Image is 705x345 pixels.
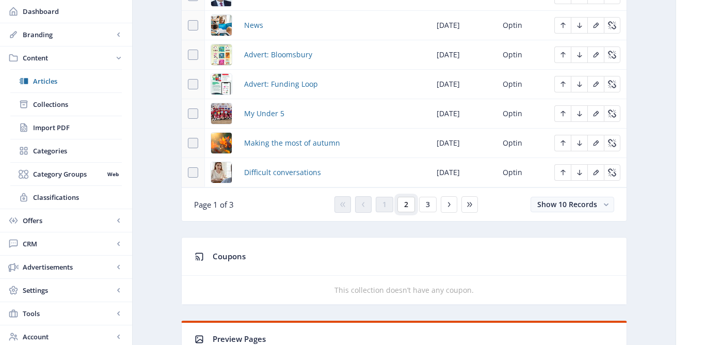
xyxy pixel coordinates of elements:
[587,167,604,177] a: Edit page
[376,197,393,212] button: 1
[33,192,122,202] span: Classifications
[430,158,496,187] td: [DATE]
[604,20,620,29] a: Edit page
[496,158,548,187] td: Optin
[554,137,571,147] a: Edit page
[10,139,122,162] a: Categories
[33,146,122,156] span: Categories
[194,199,234,210] span: Page 1 of 3
[211,162,232,183] img: img_14-1.jpg
[382,200,387,209] span: 1
[496,129,548,158] td: Optin
[554,79,571,88] a: Edit page
[571,108,587,118] a: Edit page
[571,137,587,147] a: Edit page
[419,197,437,212] button: 3
[213,251,246,261] span: Coupons
[604,167,620,177] a: Edit page
[604,108,620,118] a: Edit page
[430,129,496,158] td: [DATE]
[587,49,604,59] a: Edit page
[211,44,232,65] img: img_7-1.jpg
[587,20,604,29] a: Edit page
[244,166,321,179] a: Difficult conversations
[10,116,122,139] a: Import PDF
[23,215,114,226] span: Offers
[604,137,620,147] a: Edit page
[430,99,496,129] td: [DATE]
[23,285,114,295] span: Settings
[554,20,571,29] a: Edit page
[33,99,122,109] span: Collections
[33,122,122,133] span: Import PDF
[430,11,496,40] td: [DATE]
[404,200,408,209] span: 2
[181,237,627,305] app-collection-view: Coupons
[244,107,284,120] a: My Under 5
[496,11,548,40] td: Optin
[23,53,114,63] span: Content
[244,49,312,61] a: Advert: Bloomsbury
[23,239,114,249] span: CRM
[531,197,614,212] button: Show 10 Records
[211,133,232,153] img: 25115531-6d50-45ce-8861-5e3694acc445.png
[244,137,340,149] a: Making the most of autumn
[397,197,415,212] button: 2
[496,99,548,129] td: Optin
[587,137,604,147] a: Edit page
[554,108,571,118] a: Edit page
[430,40,496,70] td: [DATE]
[571,20,587,29] a: Edit page
[554,167,571,177] a: Edit page
[571,167,587,177] a: Edit page
[496,40,548,70] td: Optin
[23,29,114,40] span: Branding
[537,199,597,209] span: Show 10 Records
[23,262,114,272] span: Advertisements
[211,74,232,95] img: img_8-1.jpg
[554,49,571,59] a: Edit page
[10,70,122,92] a: Articles
[604,79,620,88] a: Edit page
[244,19,263,32] a: News
[496,70,548,99] td: Optin
[571,49,587,59] a: Edit page
[104,169,122,179] nb-badge: Web
[33,76,122,86] span: Articles
[23,6,124,17] span: Dashboard
[211,103,232,124] img: 142e04b1-0bd6-4536-91a0-95e084a5aaa6.png
[587,79,604,88] a: Edit page
[244,78,318,90] a: Advert: Funding Loop
[23,308,114,319] span: Tools
[571,79,587,88] a: Edit page
[10,93,122,116] a: Collections
[10,186,122,209] a: Classifications
[426,200,430,209] span: 3
[430,70,496,99] td: [DATE]
[604,49,620,59] a: Edit page
[33,169,104,179] span: Category Groups
[23,332,114,342] span: Account
[211,15,232,36] img: 83fde777-3742-4c4e-bff7-3fbb9f4e01a4.png
[182,284,627,296] div: This collection doesn’t have any coupon.
[10,163,122,185] a: Category GroupsWeb
[587,108,604,118] a: Edit page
